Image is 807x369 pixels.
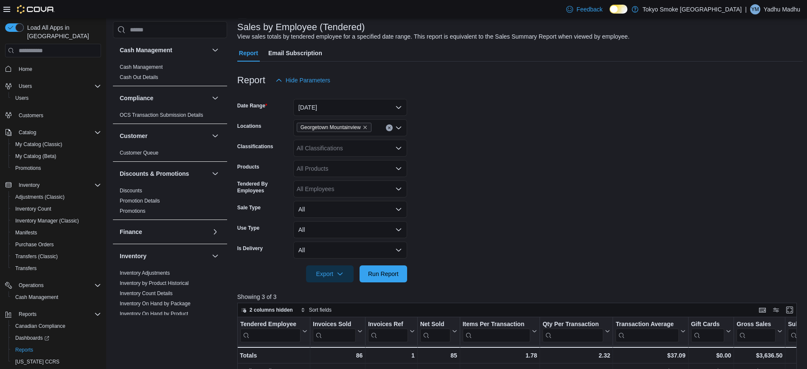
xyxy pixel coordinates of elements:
a: Inventory by Product Historical [120,280,189,286]
button: Open list of options [395,165,402,172]
span: Customer Queue [120,149,158,156]
button: Users [2,80,104,92]
div: Items Per Transaction [462,321,530,342]
span: Inventory [19,182,39,189]
div: Net Sold [420,321,450,329]
span: My Catalog (Classic) [12,139,101,149]
span: My Catalog (Beta) [12,151,101,161]
div: Invoices Ref [368,321,408,329]
span: Georgetown Mountainview [301,123,361,132]
a: Transfers (Classic) [12,251,61,262]
span: Discounts [120,187,142,194]
div: Totals [240,350,307,361]
button: Customers [2,109,104,121]
span: Users [12,93,101,103]
h3: Cash Management [120,46,172,54]
button: Users [8,92,104,104]
button: Compliance [210,93,220,103]
button: Promotions [8,162,104,174]
div: 86 [313,350,363,361]
a: Inventory On Hand by Product [120,311,188,317]
div: 85 [420,350,457,361]
span: Promotions [15,165,41,172]
span: Users [19,83,32,90]
span: Reports [15,346,33,353]
span: Dashboards [15,335,49,341]
button: Tendered Employee [240,321,307,342]
a: Customer Queue [120,150,158,156]
span: Washington CCRS [12,357,101,367]
h3: Compliance [120,94,153,102]
a: Transfers [12,263,40,273]
span: Canadian Compliance [15,323,65,330]
button: Hide Parameters [272,72,334,89]
span: Catalog [15,127,101,138]
span: Canadian Compliance [12,321,101,331]
span: Promotions [120,208,146,214]
label: Locations [237,123,262,130]
span: Manifests [15,229,37,236]
a: Feedback [563,1,606,18]
span: Inventory Count [15,206,51,212]
div: Transaction Average [616,321,678,342]
a: Purchase Orders [12,239,57,250]
label: Is Delivery [237,245,263,252]
button: Cash Management [8,291,104,303]
span: Home [19,66,32,73]
div: Cash Management [113,62,227,86]
a: Promotion Details [120,198,160,204]
a: Discounts [120,188,142,194]
button: Items Per Transaction [462,321,537,342]
span: Users [15,81,101,91]
button: Transfers (Classic) [8,251,104,262]
div: Qty Per Transaction [543,321,603,342]
span: Hide Parameters [286,76,330,85]
label: Use Type [237,225,259,231]
label: Tendered By Employees [237,180,290,194]
a: Inventory On Hand by Package [120,301,191,307]
button: Inventory Count [8,203,104,215]
button: Sort fields [297,305,335,315]
p: | [745,4,747,14]
button: Manifests [8,227,104,239]
div: $37.09 [616,350,685,361]
button: Purchase Orders [8,239,104,251]
button: [US_STATE] CCRS [8,356,104,368]
h3: Inventory [120,252,146,260]
span: YM [751,4,759,14]
button: Inventory [15,180,43,190]
span: Operations [15,280,101,290]
div: Qty Per Transaction [543,321,603,329]
h3: Report [237,75,265,85]
span: Manifests [12,228,101,238]
div: 1 [368,350,414,361]
span: Inventory by Product Historical [120,280,189,287]
button: Qty Per Transaction [543,321,610,342]
button: Open list of options [395,145,402,152]
button: Catalog [15,127,39,138]
div: Invoices Sold [313,321,356,329]
button: Discounts & Promotions [210,169,220,179]
span: Purchase Orders [15,241,54,248]
span: Operations [19,282,44,289]
div: $3,636.50 [737,350,782,361]
div: $0.00 [691,350,731,361]
span: Sort fields [309,307,332,313]
button: Gross Sales [737,321,782,342]
a: Inventory Count [12,204,55,214]
button: Reports [2,308,104,320]
button: Cash Management [210,45,220,55]
button: Open list of options [395,186,402,192]
button: Inventory Manager (Classic) [8,215,104,227]
span: My Catalog (Beta) [15,153,56,160]
span: Inventory On Hand by Package [120,300,191,307]
div: Compliance [113,110,227,124]
span: Transfers [12,263,101,273]
span: Inventory Manager (Classic) [15,217,79,224]
button: All [293,242,407,259]
span: Home [15,63,101,74]
a: Canadian Compliance [12,321,69,331]
button: Inventory [210,251,220,261]
span: [US_STATE] CCRS [15,358,59,365]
